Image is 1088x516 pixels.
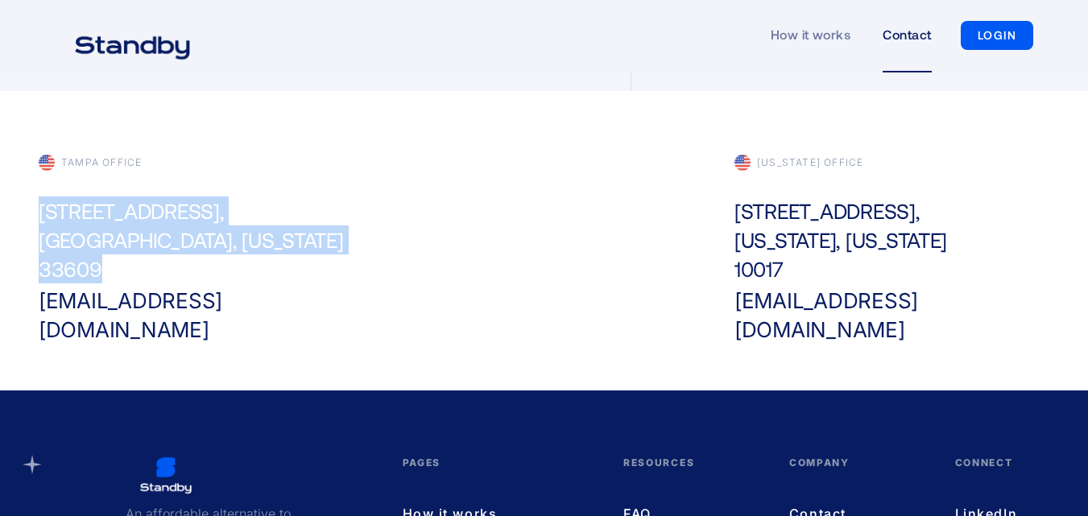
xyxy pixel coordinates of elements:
a: [EMAIL_ADDRESS][DOMAIN_NAME] [39,287,354,345]
a: home [55,26,210,45]
a: [EMAIL_ADDRESS][DOMAIN_NAME] [734,287,1050,345]
div: Resources [623,455,757,503]
a: LOGIN [961,21,1034,50]
img: Flag of the USA [39,155,55,171]
div: Tampa office [61,155,142,171]
img: Flag of the USA [734,155,751,171]
div: Company [789,455,923,503]
div: [STREET_ADDRESS], [US_STATE], [US_STATE] 10017 [734,196,947,283]
div: pages [403,455,591,503]
div: [US_STATE] office [757,155,863,171]
div: Connect [955,455,1033,503]
div: [STREET_ADDRESS], [GEOGRAPHIC_DATA], [US_STATE] 33609 [39,196,343,283]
